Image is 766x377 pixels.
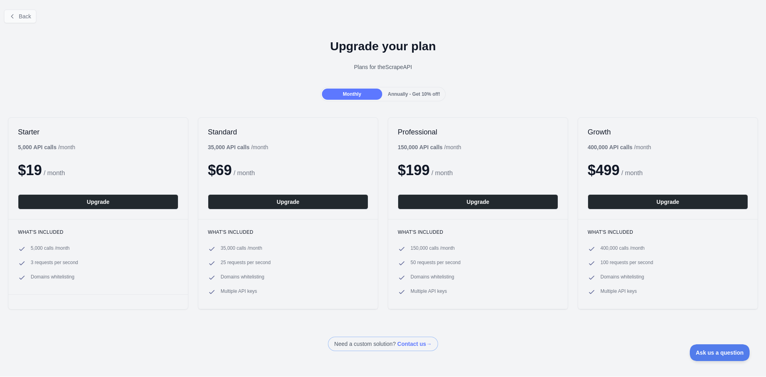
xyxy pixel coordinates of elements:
div: / month [398,143,461,151]
b: 150,000 API calls [398,144,442,150]
h2: Growth [588,127,748,137]
h2: Standard [208,127,368,137]
span: $ 499 [588,162,620,178]
span: $ 199 [398,162,430,178]
iframe: Toggle Customer Support [690,344,750,361]
div: / month [588,143,651,151]
b: 400,000 API calls [588,144,632,150]
h2: Professional [398,127,558,137]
